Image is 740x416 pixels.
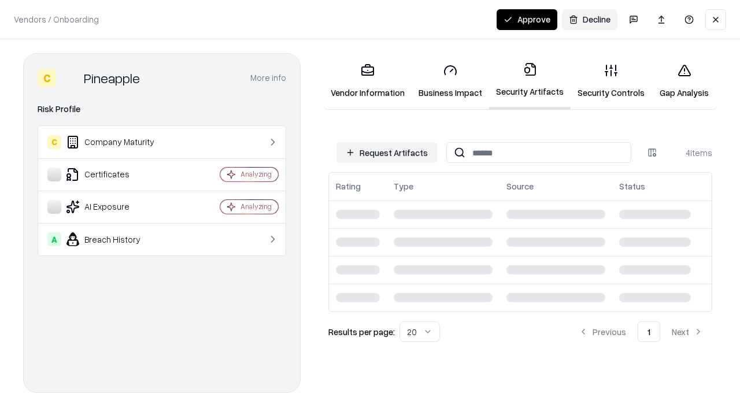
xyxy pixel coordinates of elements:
[569,321,712,342] nav: pagination
[497,9,557,30] button: Approve
[47,168,186,181] div: Certificates
[562,9,617,30] button: Decline
[328,326,395,338] p: Results per page:
[47,135,61,149] div: C
[489,53,571,109] a: Security Artifacts
[571,54,652,108] a: Security Controls
[84,69,140,87] div: Pineapple
[47,200,186,214] div: AI Exposure
[240,202,272,211] div: Analyzing
[250,68,286,88] button: More info
[336,180,361,192] div: Rating
[666,147,712,159] div: 4 items
[412,54,489,108] a: Business Impact
[38,102,286,116] div: Risk Profile
[619,180,645,192] div: Status
[652,54,717,108] a: Gap Analysis
[47,232,186,246] div: Breach History
[336,142,437,163] button: Request Artifacts
[38,69,56,87] div: C
[240,169,272,179] div: Analyzing
[61,69,79,87] img: Pineapple
[324,54,412,108] a: Vendor Information
[506,180,534,192] div: Source
[638,321,660,342] button: 1
[47,135,186,149] div: Company Maturity
[394,180,413,192] div: Type
[47,232,61,246] div: A
[14,13,99,25] p: Vendors / Onboarding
